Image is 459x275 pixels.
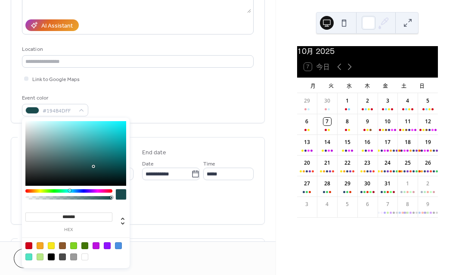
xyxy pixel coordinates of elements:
[323,200,331,208] div: 4
[14,249,67,268] button: Cancel
[424,138,432,146] div: 19
[59,242,66,249] div: #8B572A
[384,159,391,167] div: 24
[37,242,43,249] div: #F5A623
[404,180,412,187] div: 1
[323,159,331,167] div: 21
[344,138,351,146] div: 15
[395,78,413,93] div: 土
[104,242,111,249] div: #9013FE
[363,180,371,187] div: 30
[142,159,154,169] span: Date
[323,180,331,187] div: 28
[59,253,66,260] div: #4A4A4A
[22,45,252,54] div: Location
[424,159,432,167] div: 26
[384,180,391,187] div: 31
[363,138,371,146] div: 16
[22,94,87,103] div: Event color
[81,242,88,249] div: #417505
[37,253,43,260] div: #B8E986
[344,97,351,105] div: 1
[115,242,122,249] div: #4A90E2
[48,242,55,249] div: #F8E71C
[303,159,311,167] div: 20
[25,253,32,260] div: #50E3C2
[363,200,371,208] div: 6
[322,78,340,93] div: 火
[384,200,391,208] div: 7
[41,22,73,31] div: AI Assistant
[203,159,215,169] span: Time
[70,253,77,260] div: #9B9B9B
[344,159,351,167] div: 22
[384,97,391,105] div: 3
[404,138,412,146] div: 18
[358,78,376,93] div: 木
[413,78,431,93] div: 日
[424,97,432,105] div: 5
[25,242,32,249] div: #D0021B
[32,75,80,84] span: Link to Google Maps
[48,253,55,260] div: #000000
[376,78,394,93] div: 金
[363,118,371,125] div: 9
[11,239,264,257] div: •••
[303,180,311,187] div: 27
[384,118,391,125] div: 10
[304,78,322,93] div: 月
[297,46,438,56] div: 10月 2025
[303,200,311,208] div: 3
[303,138,311,146] div: 13
[363,97,371,105] div: 2
[81,253,88,260] div: #FFFFFF
[404,118,412,125] div: 11
[363,159,371,167] div: 23
[70,242,77,249] div: #7ED321
[404,159,412,167] div: 25
[340,78,358,93] div: 水
[344,200,351,208] div: 5
[424,200,432,208] div: 9
[25,228,112,232] label: hex
[43,106,74,116] span: #194B4DFF
[404,97,412,105] div: 4
[25,19,79,31] button: AI Assistant
[424,180,432,187] div: 2
[344,118,351,125] div: 8
[404,200,412,208] div: 8
[323,138,331,146] div: 14
[303,97,311,105] div: 29
[303,118,311,125] div: 6
[323,118,331,125] div: 7
[384,138,391,146] div: 17
[344,180,351,187] div: 29
[142,148,166,157] div: End date
[323,97,331,105] div: 30
[424,118,432,125] div: 12
[93,242,99,249] div: #BD10E0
